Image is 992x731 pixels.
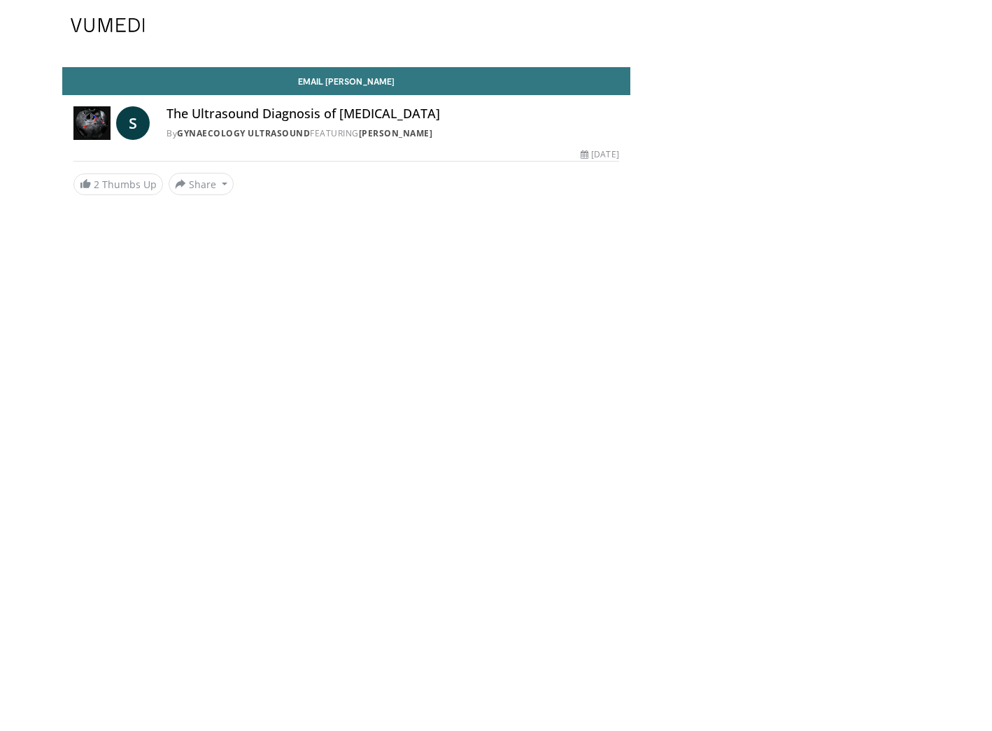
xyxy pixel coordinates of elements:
[169,173,234,195] button: Share
[581,148,618,161] div: [DATE]
[73,106,111,140] img: Gynaecology Ultrasound
[94,178,99,191] span: 2
[177,127,310,139] a: Gynaecology Ultrasound
[73,173,163,195] a: 2 Thumbs Up
[166,106,618,122] h4: The Ultrasound Diagnosis of [MEDICAL_DATA]
[62,67,630,95] a: Email [PERSON_NAME]
[166,127,618,140] div: By FEATURING
[116,106,150,140] a: S
[71,18,145,32] img: VuMedi Logo
[359,127,433,139] a: [PERSON_NAME]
